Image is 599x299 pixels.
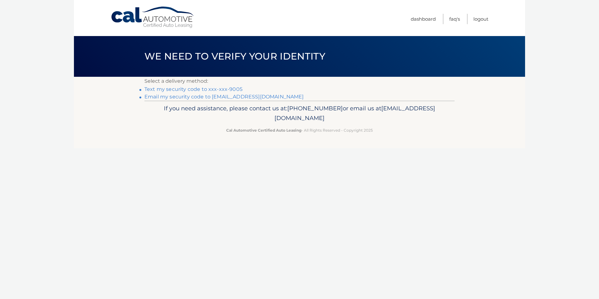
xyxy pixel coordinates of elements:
[111,6,195,29] a: Cal Automotive
[287,105,343,112] span: [PHONE_NUMBER]
[449,14,460,24] a: FAQ's
[148,103,451,123] p: If you need assistance, please contact us at: or email us at
[144,77,455,86] p: Select a delivery method:
[411,14,436,24] a: Dashboard
[144,86,242,92] a: Text my security code to xxx-xxx-9005
[226,128,301,133] strong: Cal Automotive Certified Auto Leasing
[144,94,304,100] a: Email my security code to [EMAIL_ADDRESS][DOMAIN_NAME]
[144,50,325,62] span: We need to verify your identity
[473,14,488,24] a: Logout
[148,127,451,134] p: - All Rights Reserved - Copyright 2025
